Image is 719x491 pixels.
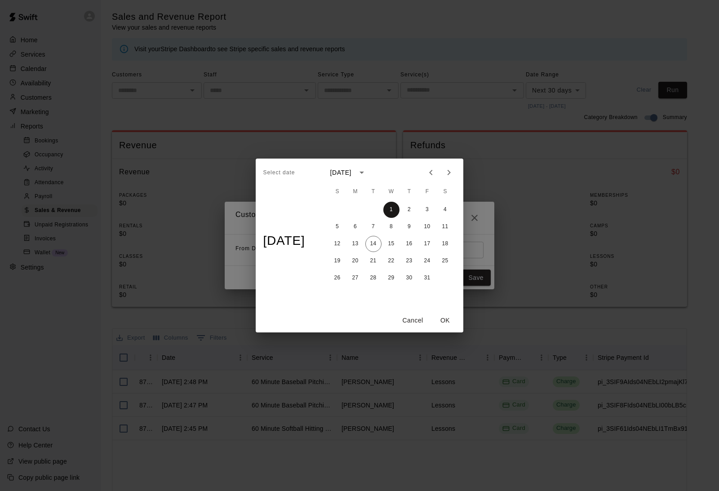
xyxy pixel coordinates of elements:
button: 24 [419,253,435,269]
button: 28 [365,270,382,286]
button: 16 [401,236,417,252]
button: 9 [401,219,417,235]
button: 26 [329,270,346,286]
button: 18 [437,236,453,252]
button: 25 [437,253,453,269]
button: 4 [437,202,453,218]
span: Friday [419,183,435,201]
span: Thursday [401,183,417,201]
button: 7 [365,219,382,235]
button: OK [431,312,460,329]
button: 5 [329,219,346,235]
span: Tuesday [365,183,382,201]
button: 10 [419,219,435,235]
button: Next month [440,164,458,181]
button: 29 [383,270,399,286]
button: 27 [347,270,364,286]
button: 31 [419,270,435,286]
button: 17 [419,236,435,252]
span: Sunday [329,183,346,201]
h4: [DATE] [263,233,305,249]
span: Select date [263,166,295,180]
span: Wednesday [383,183,399,201]
button: 20 [347,253,364,269]
button: 13 [347,236,364,252]
button: 15 [383,236,399,252]
button: 22 [383,253,399,269]
button: 12 [329,236,346,252]
span: Monday [347,183,364,201]
span: Saturday [437,183,453,201]
button: calendar view is open, switch to year view [354,165,369,180]
button: 3 [419,202,435,218]
button: Previous month [422,164,440,181]
button: 6 [347,219,364,235]
button: 23 [401,253,417,269]
button: 30 [401,270,417,286]
button: 19 [329,253,346,269]
button: 14 [365,236,382,252]
button: Cancel [399,312,427,329]
button: 1 [383,202,399,218]
button: 8 [383,219,399,235]
button: 2 [401,202,417,218]
button: 21 [365,253,382,269]
button: 11 [437,219,453,235]
div: [DATE] [330,168,351,177]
